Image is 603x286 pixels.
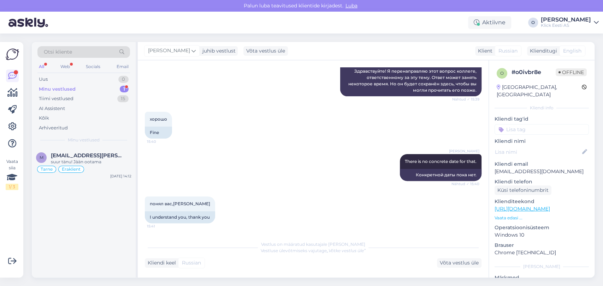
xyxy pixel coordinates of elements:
[495,115,589,123] p: Kliendi tag'id
[405,159,477,164] span: There is no concrete date for that.
[495,242,589,249] p: Brauser
[495,148,581,156] input: Lisa nimi
[437,258,481,268] div: Võta vestlus üle
[512,68,556,77] div: # o0ivbr8e
[84,62,102,71] div: Socials
[452,97,479,102] span: Nähtud ✓ 15:39
[39,105,65,112] div: AI Assistent
[120,86,129,93] div: 1
[400,169,481,181] div: Конкретной даты пока нет.
[37,62,46,71] div: All
[495,263,589,270] div: [PERSON_NAME]
[495,178,589,185] p: Kliendi telefon
[243,46,288,56] div: Võta vestlus üle
[495,206,550,212] a: [URL][DOMAIN_NAME]
[110,174,131,179] div: [DATE] 14:12
[495,160,589,168] p: Kliendi email
[147,139,173,144] span: 15:40
[495,138,589,145] p: Kliendi nimi
[182,259,201,267] span: Russian
[261,242,365,247] span: Vestlus on määratud kasutajale [PERSON_NAME]
[327,248,366,253] i: „Võtke vestlus üle”
[39,124,68,132] div: Arhiveeritud
[145,127,172,139] div: Fine
[451,181,479,187] span: Nähtud ✓ 15:40
[495,198,589,205] p: Klienditeekond
[468,16,511,29] div: Aktiivne
[118,76,129,83] div: 0
[39,86,76,93] div: Minu vestlused
[528,18,538,28] div: O
[343,2,360,9] span: Luba
[39,115,49,122] div: Kõik
[498,47,518,55] span: Russian
[44,48,72,56] span: Otsi kliente
[261,248,366,253] span: Vestluse ülevõtmiseks vajutage
[495,231,589,239] p: Windows 10
[556,68,587,76] span: Offline
[541,17,591,23] div: [PERSON_NAME]
[150,201,210,206] span: понял вас,[PERSON_NAME]
[449,148,479,154] span: [PERSON_NAME]
[527,47,557,55] div: Klienditugi
[147,224,173,229] span: 15:41
[117,95,129,102] div: 15
[495,124,589,135] input: Lisa tag
[495,215,589,221] p: Vaata edasi ...
[39,76,48,83] div: Uus
[115,62,130,71] div: Email
[51,152,124,159] span: mirell.tarvis@gmail.com
[541,23,591,28] div: Klick Eesti AS
[59,62,71,71] div: Web
[150,116,167,122] span: хорошо
[40,155,43,160] span: m
[495,185,551,195] div: Küsi telefoninumbrit
[495,224,589,231] p: Operatsioonisüsteem
[541,17,599,28] a: [PERSON_NAME]Klick Eesti AS
[39,95,73,102] div: Tiimi vestlused
[6,48,19,61] img: Askly Logo
[495,168,589,175] p: [EMAIL_ADDRESS][DOMAIN_NAME]
[563,47,581,55] span: English
[41,167,53,171] span: Tarne
[495,249,589,256] p: Chrome [TECHNICAL_ID]
[51,159,131,165] div: suur tänu! Jään ootama
[495,274,589,281] p: Märkmed
[145,211,215,223] div: I understand you, thank you
[148,47,190,55] span: [PERSON_NAME]
[200,47,236,55] div: juhib vestlust
[6,158,18,190] div: Vaata siia
[6,184,18,190] div: 1 / 3
[68,137,100,143] span: Minu vestlused
[500,71,504,76] span: o
[497,84,582,98] div: [GEOGRAPHIC_DATA], [GEOGRAPHIC_DATA]
[62,167,81,171] span: Eraklient
[495,105,589,111] div: Kliendi info
[340,65,481,96] div: Здравствуйте! Я перенаправляю этот вопрос коллеге, ответственному за эту тему. Ответ может занять...
[475,47,492,55] div: Klient
[145,259,176,267] div: Kliendi keel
